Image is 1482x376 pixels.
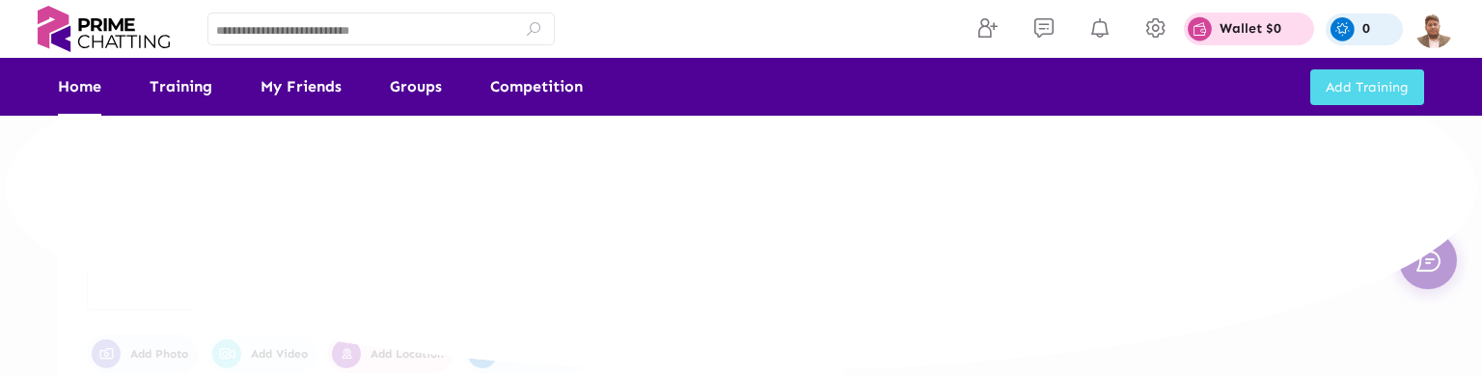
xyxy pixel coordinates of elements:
button: Add Training [1310,69,1424,105]
a: Groups [390,58,442,116]
span: Add Training [1326,79,1409,95]
a: Competition [490,58,583,116]
img: logo [29,6,178,52]
p: Wallet $0 [1220,22,1281,36]
p: 0 [1362,22,1370,36]
img: img [1414,10,1453,48]
a: Home [58,58,101,116]
a: Training [150,58,212,116]
a: My Friends [261,58,342,116]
